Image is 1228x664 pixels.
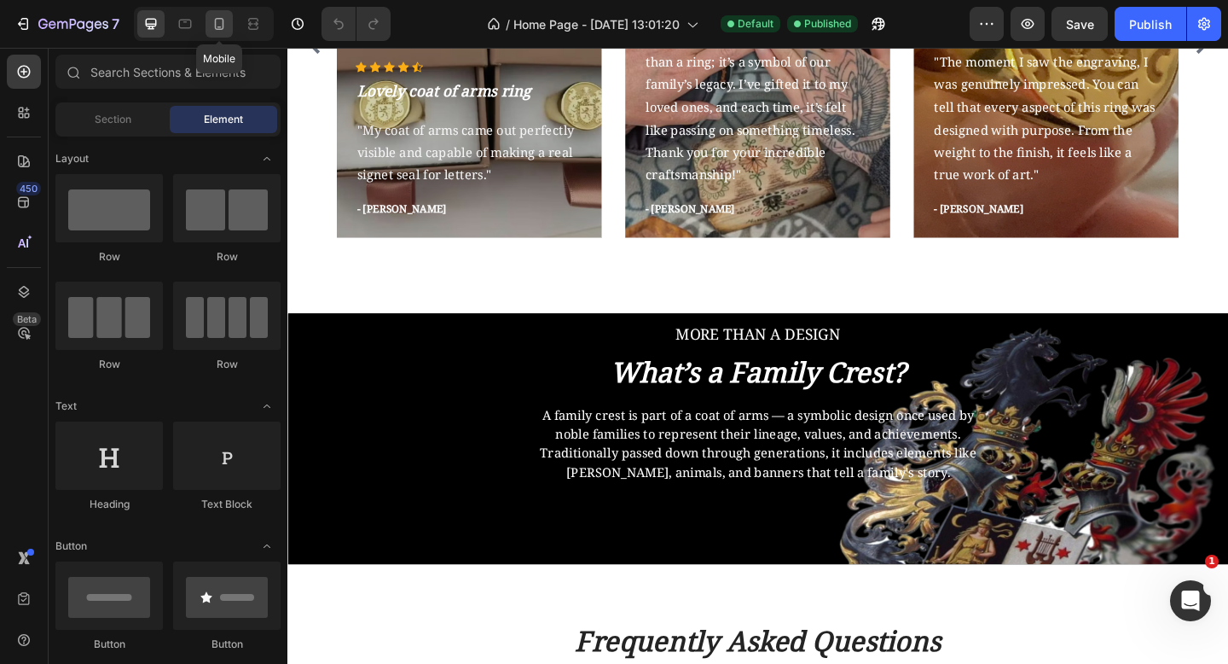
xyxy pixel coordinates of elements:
input: Search Sections & Elements [55,55,281,89]
button: Publish [1115,7,1186,41]
span: 1 [1205,555,1219,568]
span: Element [204,112,243,127]
div: Row [55,357,163,372]
span: Button [55,539,87,554]
span: Section [95,112,131,127]
button: Save [1051,7,1108,41]
div: Publish [1129,15,1172,33]
span: Toggle open [253,533,281,560]
div: 450 [16,182,41,195]
p: 7 [112,14,119,34]
span: Toggle open [253,145,281,172]
span: / [506,15,510,33]
span: Home Page - [DATE] 13:01:20 [513,15,680,33]
div: Heading [55,497,163,512]
p: A family crest is part of a coat of arms — a symbolic design once used by noble families to repre... [258,390,766,472]
span: Default [738,16,773,32]
span: Layout [55,151,89,166]
span: Published [804,16,851,32]
div: Button [173,637,281,652]
iframe: Intercom live chat [1170,580,1211,621]
div: Button [55,637,163,652]
p: - [PERSON_NAME] [704,168,947,185]
span: Text [55,399,77,414]
div: Row [173,249,281,265]
strong: What’s a Family Crest? [351,333,673,373]
p: MORE THAN A DESIGN [215,300,808,324]
span: "The moment I saw the engraving, I was genuinely impressed. You can tell that every aspect of thi... [704,6,944,148]
span: Toggle open [253,393,281,420]
button: 7 [7,7,127,41]
iframe: Design area [287,48,1228,664]
div: Row [55,249,163,265]
div: Beta [13,312,41,326]
p: - [PERSON_NAME] [390,168,634,185]
span: Save [1066,17,1094,32]
div: Undo/Redo [321,7,391,41]
div: Text Block [173,497,281,512]
div: Row [173,357,281,372]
